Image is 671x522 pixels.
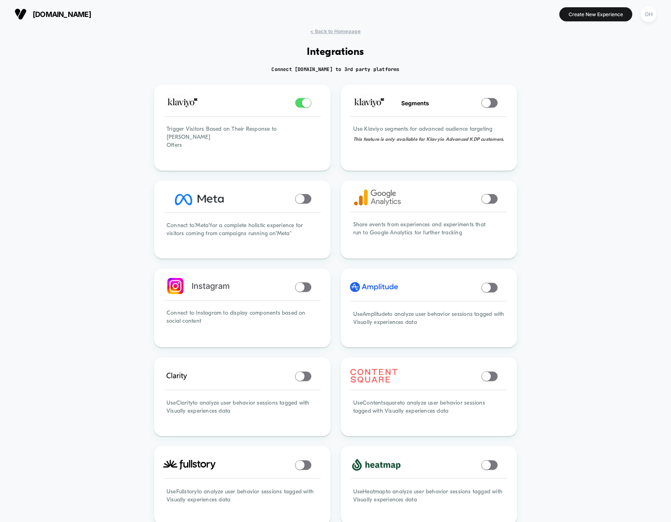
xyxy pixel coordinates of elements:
[354,190,401,206] img: google analytics
[354,94,385,110] img: klaviyo segments
[155,298,329,346] div: Connect to Instagram to display components based on social content
[271,66,399,73] h2: Connect [DOMAIN_NAME] to 3rd party platforms
[350,280,398,294] img: amplitude
[353,136,505,144] p: This feature is only available for Klavyio Advanced KDP customers.
[350,369,398,383] img: contentsquare
[167,94,198,110] img: Klaviyo
[155,388,329,435] div: Use Clarity to analyze user behavior sessions tagged with Visually experiences data
[342,299,516,347] div: Use Amplitude to analyze user behavior sessions tagged with Visually experiences data
[638,6,659,23] button: OH
[342,388,516,435] div: Use Contentsquare to analyze user behavior sessions tagged with Visually experiences data
[307,46,364,58] h1: Integrations
[310,28,361,34] span: < Back to Homepage
[12,8,94,21] button: [DOMAIN_NAME]
[163,369,191,383] img: clarity
[155,114,329,169] div: Trigger Visitors Based on Their Response to [PERSON_NAME] Offers
[350,457,401,472] img: heatmap
[159,184,240,215] img: Facebook
[192,281,230,291] span: Instagram
[167,278,183,294] img: instagram
[33,10,91,19] span: [DOMAIN_NAME]
[641,6,656,22] div: OH
[342,210,516,257] div: Share events from experiences and experiments that run to Google Analytics for further tracking
[155,211,329,258] div: Connect to "Meta" for a complete holistic experience for visitors coming from campaigns running o...
[163,459,216,470] img: fullstory
[342,114,516,169] div: Use Klaviyo segments for advanced audience targeting
[15,8,27,20] img: Visually logo
[559,7,632,21] button: Create New Experience
[401,100,429,106] p: Segments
